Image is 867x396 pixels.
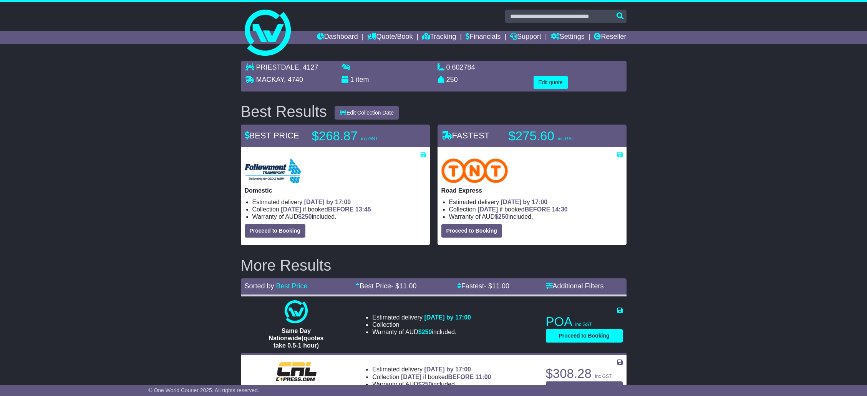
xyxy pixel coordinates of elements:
a: Fastest- $11.00 [457,282,509,290]
li: Warranty of AUD included. [449,213,623,220]
p: $308.28 [546,366,623,381]
li: Collection [449,206,623,213]
span: BEST PRICE [245,131,299,140]
span: [DATE] by 17:00 [424,366,471,373]
p: Domestic [245,187,426,194]
span: $ [298,213,312,220]
span: 1 [350,76,354,83]
a: Dashboard [317,31,358,44]
span: inc GST [361,136,378,141]
p: Road Express [441,187,623,194]
img: TNT Domestic: Road Express [441,158,508,183]
p: $268.87 [312,128,408,144]
a: Support [510,31,541,44]
span: $ [418,329,432,335]
a: Quote/Book [367,31,413,44]
span: $ [418,381,432,388]
span: BEFORE [448,374,474,380]
span: [DATE] [281,206,301,213]
span: if booked [477,206,567,213]
span: 250 [498,213,509,220]
span: [DATE] by 17:00 [501,199,548,205]
span: PRIESTDALE [256,63,299,71]
a: Settings [551,31,585,44]
span: [DATE] [477,206,498,213]
li: Collection [372,373,491,381]
span: $ [495,213,509,220]
span: Sorted by [245,282,274,290]
span: Same Day Nationwide(quotes take 0.5-1 hour) [269,328,323,349]
a: Best Price- $11.00 [355,282,416,290]
span: item [356,76,369,83]
button: Edit Collection Date [335,106,399,120]
li: Warranty of AUD included. [372,381,491,388]
span: if booked [281,206,371,213]
li: Collection [372,321,471,328]
span: inc GST [575,322,592,327]
span: 11.00 [399,282,416,290]
span: 0.602784 [446,63,475,71]
span: 11.00 [492,282,509,290]
li: Warranty of AUD included. [252,213,426,220]
a: Additional Filters [546,282,604,290]
a: Reseller [594,31,626,44]
span: BEFORE [328,206,354,213]
span: 250 [302,213,312,220]
button: Proceed to Booking [546,381,623,395]
p: POA [546,314,623,329]
button: Proceed to Booking [546,329,623,343]
span: FASTEST [441,131,490,140]
span: , 4127 [299,63,318,71]
button: Proceed to Booking [245,224,305,238]
li: Warranty of AUD included. [372,328,471,336]
span: inc GST [595,374,612,379]
button: Edit quote [534,76,568,89]
span: 250 [422,381,432,388]
span: MACKAY [256,76,284,83]
li: Estimated delivery [449,198,623,206]
span: [DATE] [401,374,421,380]
span: - $ [484,282,509,290]
li: Estimated delivery [252,198,426,206]
button: Proceed to Booking [441,224,502,238]
img: Followmont Transport: Domestic [245,158,301,183]
span: - $ [391,282,416,290]
span: © One World Courier 2025. All rights reserved. [148,387,259,393]
p: $275.60 [509,128,605,144]
span: if booked [401,374,491,380]
span: 250 [422,329,432,335]
span: 14:30 [552,206,568,213]
span: 13:45 [355,206,371,213]
span: BEFORE [525,206,550,213]
a: Tracking [422,31,456,44]
span: 250 [446,76,458,83]
a: Best Price [276,282,308,290]
a: Financials [466,31,501,44]
h2: More Results [241,257,627,274]
li: Estimated delivery [372,314,471,321]
img: CRL: General [271,360,322,383]
span: 11:00 [476,374,491,380]
div: Best Results [237,103,331,120]
li: Collection [252,206,426,213]
span: [DATE] by 17:00 [424,314,471,321]
span: , 4740 [284,76,303,83]
span: inc GST [558,136,574,141]
img: One World Courier: Same Day Nationwide(quotes take 0.5-1 hour) [285,300,308,323]
span: [DATE] by 17:00 [304,199,351,205]
li: Estimated delivery [372,366,491,373]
